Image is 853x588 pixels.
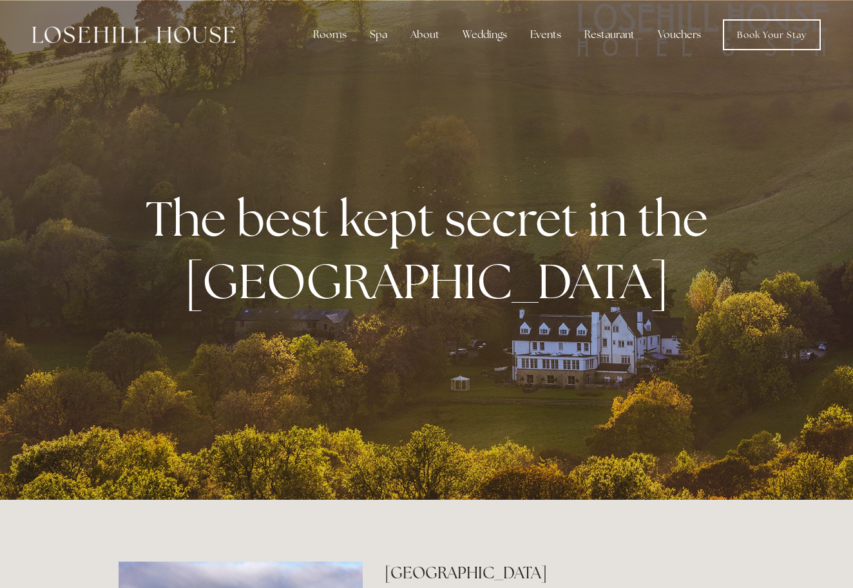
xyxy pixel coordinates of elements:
strong: The best kept secret in the [GEOGRAPHIC_DATA] [146,187,718,313]
div: Restaurant [574,22,645,48]
div: Weddings [452,22,517,48]
a: Vouchers [647,22,711,48]
div: Rooms [303,22,357,48]
div: Events [520,22,571,48]
h2: [GEOGRAPHIC_DATA] [385,562,734,584]
div: About [400,22,450,48]
img: Losehill House [32,26,235,43]
a: Book Your Stay [723,19,821,50]
div: Spa [359,22,398,48]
